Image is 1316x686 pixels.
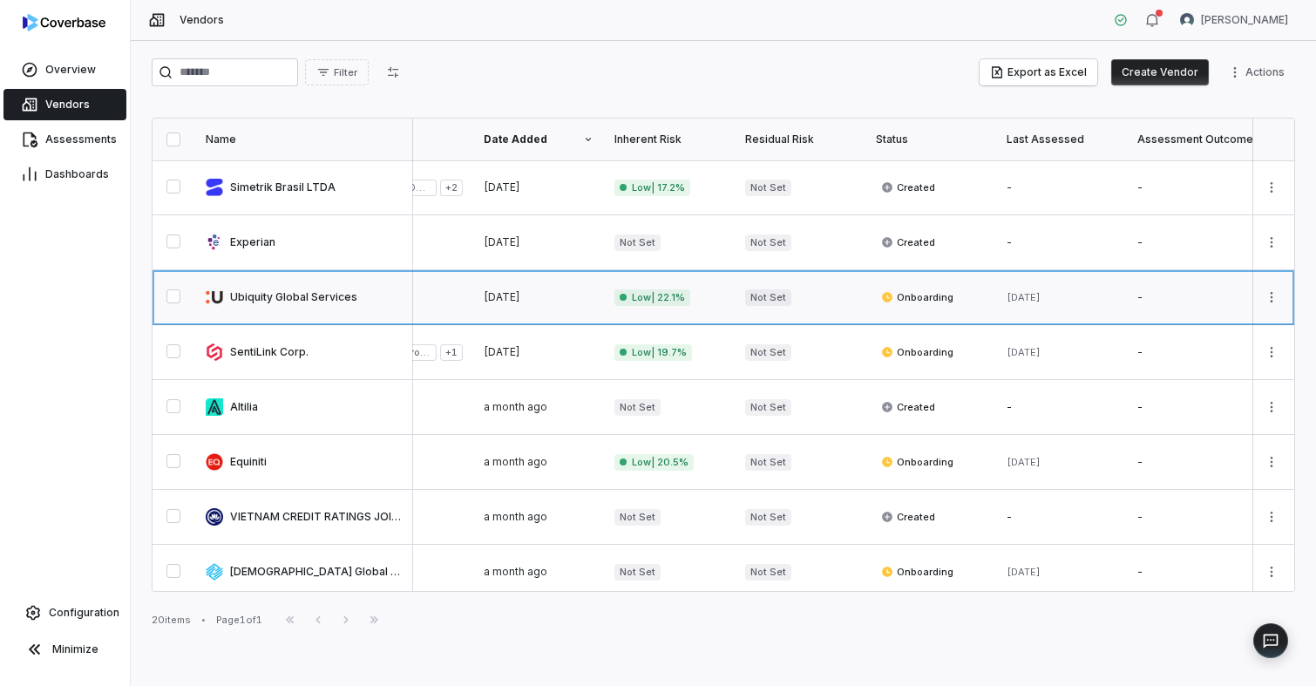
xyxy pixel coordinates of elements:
[1258,284,1285,310] button: More actions
[1127,215,1258,270] td: -
[484,290,520,303] span: [DATE]
[745,180,791,196] span: Not Set
[745,132,855,146] div: Residual Risk
[881,400,935,414] span: Created
[484,235,520,248] span: [DATE]
[614,289,690,306] span: Low | 22.1%
[881,510,935,524] span: Created
[745,564,791,581] span: Not Set
[440,344,463,361] span: + 1
[1258,229,1285,255] button: More actions
[3,124,126,155] a: Assessments
[49,606,119,620] span: Configuration
[1223,59,1295,85] button: More actions
[1007,566,1041,578] span: [DATE]
[1137,132,1247,146] div: Assessment Outcome
[152,614,191,627] div: 20 items
[1258,339,1285,365] button: More actions
[484,400,547,413] span: a month ago
[614,564,661,581] span: Not Set
[201,614,206,626] div: •
[1258,449,1285,475] button: More actions
[305,59,369,85] button: Filter
[881,180,935,194] span: Created
[484,455,547,468] span: a month ago
[614,454,694,471] span: Low | 20.5%
[1127,270,1258,325] td: -
[1127,490,1258,545] td: -
[1201,13,1288,27] span: [PERSON_NAME]
[1111,59,1209,85] button: Create Vendor
[745,289,791,306] span: Not Set
[7,597,123,628] a: Configuration
[1127,160,1258,215] td: -
[1007,346,1041,358] span: [DATE]
[1127,325,1258,380] td: -
[484,132,594,146] div: Date Added
[996,160,1127,215] td: -
[881,455,953,469] span: Onboarding
[1258,504,1285,530] button: More actions
[3,89,126,120] a: Vendors
[216,614,262,627] div: Page 1 of 1
[484,345,520,358] span: [DATE]
[1127,545,1258,600] td: -
[23,14,105,31] img: Coverbase logo
[980,59,1097,85] button: Export as Excel
[745,399,791,416] span: Not Set
[3,159,126,190] a: Dashboards
[876,132,986,146] div: Status
[745,509,791,526] span: Not Set
[745,234,791,251] span: Not Set
[440,180,463,196] span: + 2
[1258,559,1285,585] button: More actions
[881,235,935,249] span: Created
[996,215,1127,270] td: -
[484,565,547,578] span: a month ago
[614,132,724,146] div: Inherent Risk
[881,290,953,304] span: Onboarding
[3,54,126,85] a: Overview
[484,510,547,523] span: a month ago
[334,66,357,79] span: Filter
[45,98,90,112] span: Vendors
[180,13,224,27] span: Vendors
[881,345,953,359] span: Onboarding
[881,565,953,579] span: Onboarding
[614,344,692,361] span: Low | 19.7%
[745,454,791,471] span: Not Set
[45,63,96,77] span: Overview
[1007,132,1116,146] div: Last Assessed
[614,509,661,526] span: Not Set
[1180,13,1194,27] img: Hannah Fozard avatar
[1127,380,1258,435] td: -
[45,167,109,181] span: Dashboards
[996,490,1127,545] td: -
[614,234,661,251] span: Not Set
[1170,7,1299,33] button: Hannah Fozard avatar[PERSON_NAME]
[52,642,98,656] span: Minimize
[484,180,520,194] span: [DATE]
[45,132,117,146] span: Assessments
[206,132,403,146] div: Name
[614,180,690,196] span: Low | 17.2%
[1007,291,1041,303] span: [DATE]
[996,380,1127,435] td: -
[614,399,661,416] span: Not Set
[1258,394,1285,420] button: More actions
[1127,435,1258,490] td: -
[745,344,791,361] span: Not Set
[7,632,123,667] button: Minimize
[1007,456,1041,468] span: [DATE]
[1258,174,1285,200] button: More actions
